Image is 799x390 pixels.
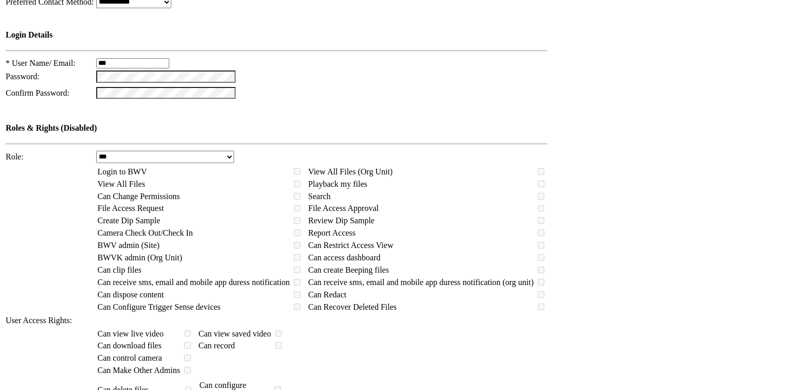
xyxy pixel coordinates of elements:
span: Can create Beeping files [308,265,389,274]
h4: Login Details [6,30,547,40]
span: Can Recover Deleted Files [308,303,397,311]
span: Review Dip Sample [308,216,375,225]
span: Can Change Permissions [98,192,180,201]
span: Search [308,192,331,201]
span: Login to BWV [98,167,147,176]
span: View All Files [98,180,145,188]
span: Can view live video [98,329,164,338]
span: File Access Request [98,204,164,212]
span: Can Make Other Admins [98,366,180,375]
span: Can record [199,341,235,350]
span: Can Redact [308,290,346,299]
span: Can clip files [98,265,141,274]
h4: Roles & Rights (Disabled) [6,123,547,133]
span: Report Access [308,228,356,237]
span: Can receive sms, email and mobile app duress notification [98,278,290,287]
span: Can dispose content [98,290,164,299]
span: Confirm Password: [6,88,69,97]
span: * User Name/ Email: [6,59,76,67]
td: Role: [5,150,95,164]
span: Can Configure Trigger Sense devices [98,303,221,311]
span: User Access Rights: [6,316,72,325]
span: BWV admin (Site) [98,241,160,250]
span: Playback my files [308,180,367,188]
span: Create Dip Sample [98,216,161,225]
span: File Access Approval [308,204,379,212]
span: Password: [6,72,40,81]
span: BWVK admin (Org Unit) [98,253,183,262]
span: Can control camera [98,353,162,362]
span: Can Restrict Access View [308,241,393,250]
span: Camera Check Out/Check In [98,228,193,237]
span: Can receive sms, email and mobile app duress notification (org unit) [308,278,534,287]
span: Can view saved video [199,329,271,338]
span: Can access dashboard [308,253,380,262]
span: View All Files (Org Unit) [308,167,393,176]
span: Can download files [98,341,162,350]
